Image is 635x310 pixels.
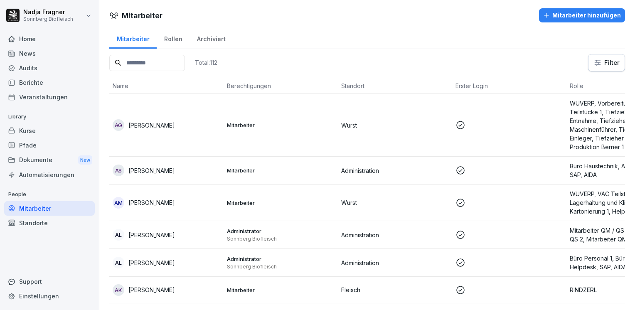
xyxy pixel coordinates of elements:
[128,198,175,207] p: [PERSON_NAME]
[4,153,95,168] div: Dokumente
[4,138,95,153] a: Pfade
[4,61,95,75] a: Audits
[113,257,124,268] div: AL
[195,59,217,66] p: Total: 112
[23,16,73,22] p: Sonnberg Biofleisch
[341,258,449,267] p: Administration
[227,286,335,294] p: Mitarbeiter
[128,121,175,130] p: [PERSON_NAME]
[341,231,449,239] p: Administration
[4,32,95,46] a: Home
[227,263,335,270] p: Sonnberg Biofleisch
[122,10,162,21] h1: Mitarbeiter
[128,231,175,239] p: [PERSON_NAME]
[113,197,124,209] div: AM
[128,166,175,175] p: [PERSON_NAME]
[452,78,566,94] th: Erster Login
[341,198,449,207] p: Wurst
[113,284,124,296] div: AK
[588,54,625,71] button: Filter
[4,201,95,216] a: Mitarbeiter
[4,188,95,201] p: People
[128,285,175,294] p: [PERSON_NAME]
[227,167,335,174] p: Mitarbeiter
[190,27,233,49] a: Archiviert
[109,27,157,49] a: Mitarbeiter
[224,78,338,94] th: Berechtigungen
[113,119,124,131] div: AG
[4,110,95,123] p: Library
[4,289,95,303] a: Einstellungen
[227,227,335,235] p: Administrator
[4,216,95,230] a: Standorte
[227,255,335,263] p: Administrator
[4,274,95,289] div: Support
[109,78,224,94] th: Name
[341,166,449,175] p: Administration
[227,199,335,207] p: Mitarbeiter
[593,59,620,67] div: Filter
[4,123,95,138] a: Kurse
[338,78,452,94] th: Standort
[113,165,124,176] div: AS
[341,285,449,294] p: Fleisch
[78,155,92,165] div: New
[4,90,95,104] a: Veranstaltungen
[543,11,621,20] div: Mitarbeiter hinzufügen
[4,167,95,182] a: Automatisierungen
[539,8,625,22] button: Mitarbeiter hinzufügen
[23,9,73,16] p: Nadja Fragner
[4,75,95,90] a: Berichte
[227,121,335,129] p: Mitarbeiter
[227,236,335,242] p: Sonnberg Biofleisch
[4,46,95,61] a: News
[157,27,190,49] a: Rollen
[128,258,175,267] p: [PERSON_NAME]
[113,229,124,241] div: AL
[4,153,95,168] a: DokumenteNew
[341,121,449,130] p: Wurst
